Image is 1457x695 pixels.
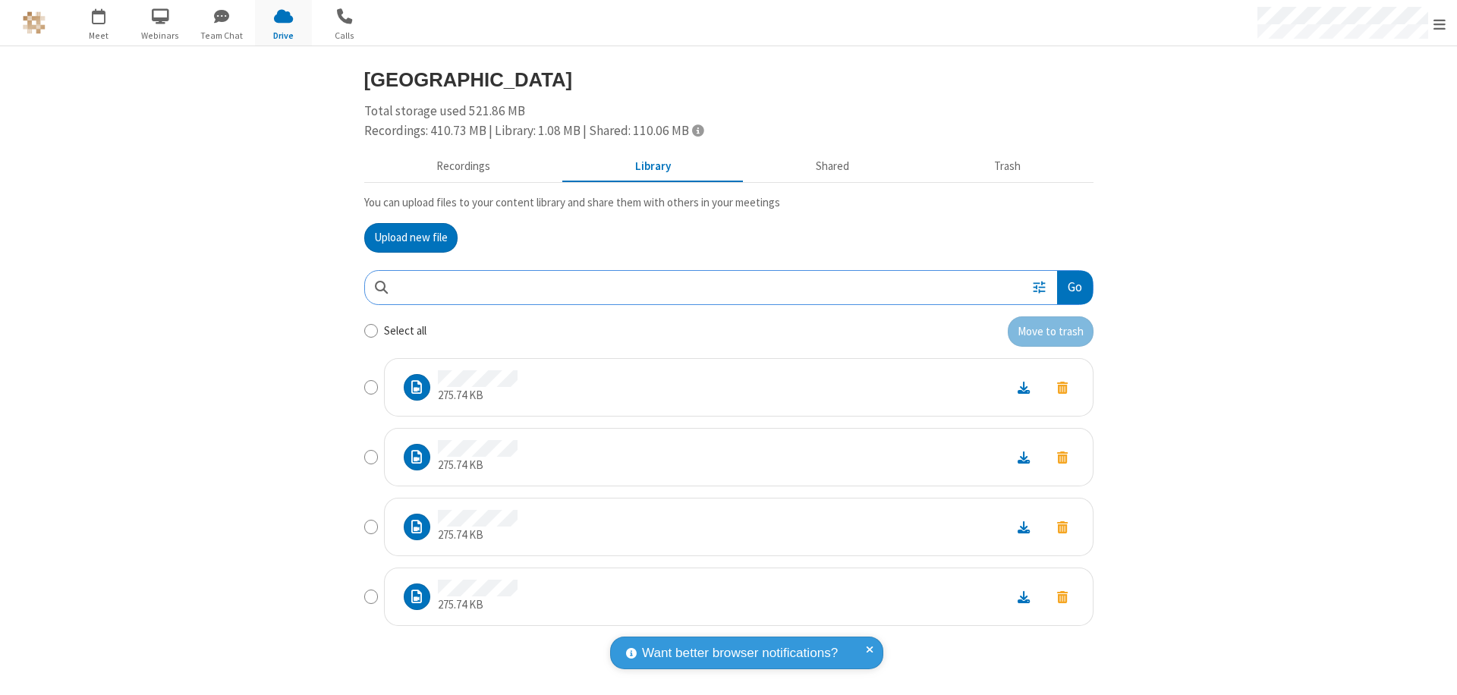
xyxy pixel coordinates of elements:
[922,153,1094,181] button: Trash
[255,29,312,42] span: Drive
[364,102,1094,140] div: Total storage used 521.86 MB
[71,29,127,42] span: Meet
[364,194,1094,212] p: You can upload files to your content library and share them with others in your meetings
[642,643,838,663] span: Want better browser notifications?
[563,153,744,181] button: Content library
[692,124,703,137] span: Totals displayed include files that have been moved to the trash.
[438,457,518,474] p: 275.74 KB
[364,223,458,253] button: Upload new file
[744,153,922,181] button: Shared during meetings
[1043,517,1081,537] button: Move to trash
[1057,271,1092,305] button: Go
[132,29,189,42] span: Webinars
[1004,448,1043,466] a: Download file
[1004,518,1043,536] a: Download file
[1043,447,1081,467] button: Move to trash
[316,29,373,42] span: Calls
[364,121,1094,141] div: Recordings: 410.73 MB | Library: 1.08 MB | Shared: 110.06 MB
[364,69,1094,90] h3: [GEOGRAPHIC_DATA]
[23,11,46,34] img: QA Selenium DO NOT DELETE OR CHANGE
[194,29,250,42] span: Team Chat
[1004,588,1043,605] a: Download file
[364,153,563,181] button: Recorded meetings
[438,387,518,404] p: 275.74 KB
[1419,656,1446,684] iframe: Chat
[384,322,426,340] label: Select all
[438,596,518,614] p: 275.74 KB
[1004,379,1043,396] a: Download file
[1043,377,1081,398] button: Move to trash
[438,527,518,544] p: 275.74 KB
[1043,587,1081,607] button: Move to trash
[1008,316,1094,347] button: Move to trash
